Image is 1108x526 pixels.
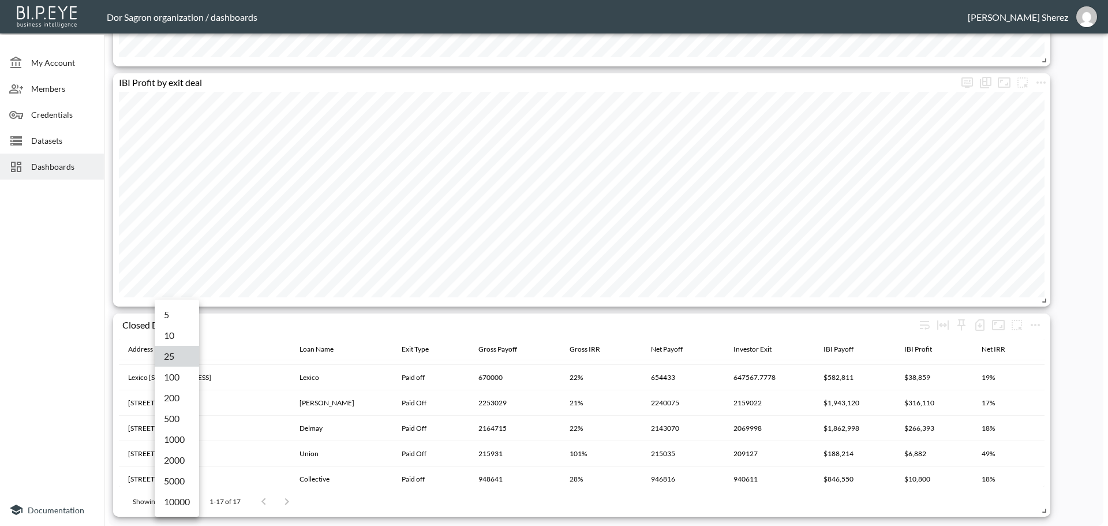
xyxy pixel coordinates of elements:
[155,367,199,387] li: 100
[155,450,199,471] li: 2000
[155,304,199,325] li: 5
[155,491,199,512] li: 10000
[155,346,199,367] li: 25
[155,408,199,429] li: 500
[155,325,199,346] li: 10
[155,387,199,408] li: 200
[155,429,199,450] li: 1000
[155,471,199,491] li: 5000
